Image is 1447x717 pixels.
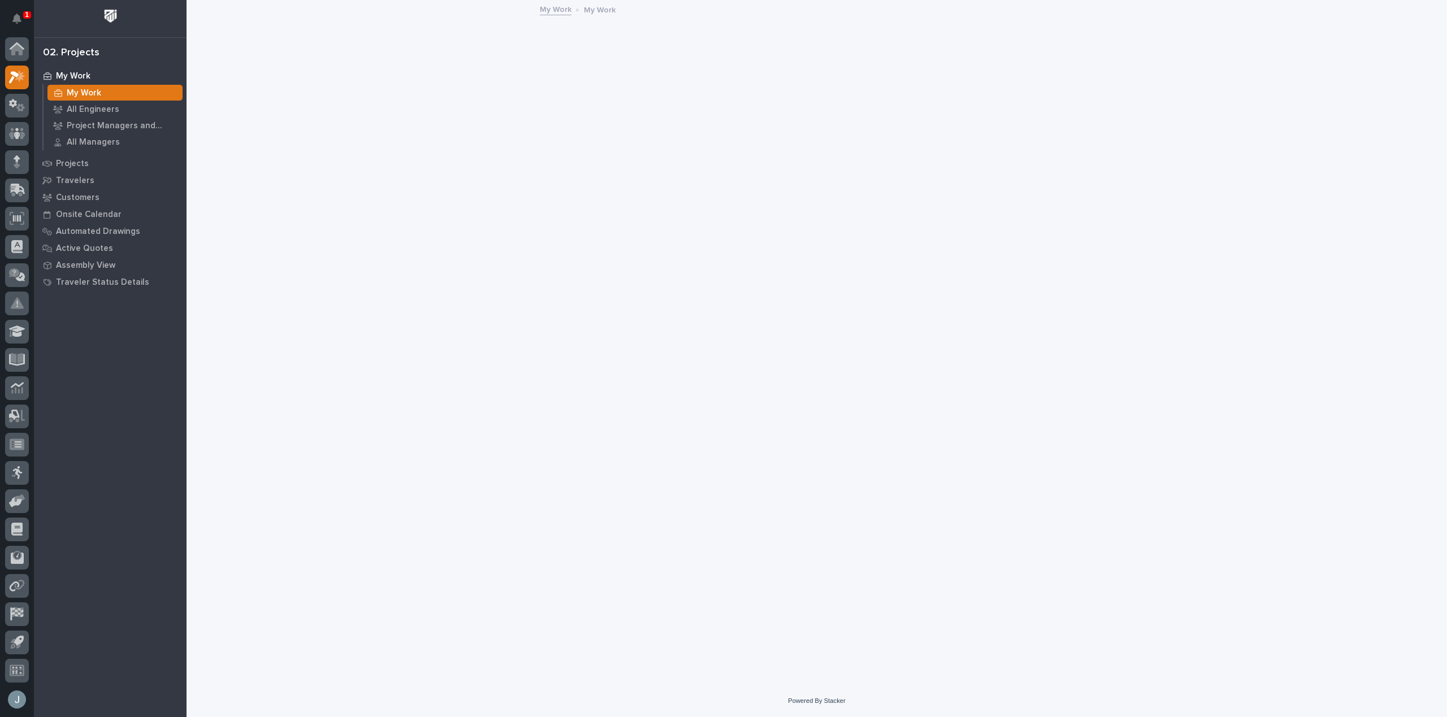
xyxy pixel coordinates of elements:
[34,67,187,84] a: My Work
[34,189,187,206] a: Customers
[56,260,115,271] p: Assembly View
[44,101,187,117] a: All Engineers
[56,210,122,220] p: Onsite Calendar
[14,14,29,32] div: Notifications1
[56,244,113,254] p: Active Quotes
[67,105,119,115] p: All Engineers
[44,118,187,133] a: Project Managers and Engineers
[56,71,90,81] p: My Work
[584,3,616,15] p: My Work
[56,159,89,169] p: Projects
[56,176,94,186] p: Travelers
[34,257,187,273] a: Assembly View
[44,85,187,101] a: My Work
[34,206,187,223] a: Onsite Calendar
[56,227,140,237] p: Automated Drawings
[100,6,121,27] img: Workspace Logo
[540,2,571,15] a: My Work
[67,88,101,98] p: My Work
[5,688,29,711] button: users-avatar
[788,697,845,704] a: Powered By Stacker
[44,134,187,150] a: All Managers
[34,223,187,240] a: Automated Drawings
[25,11,29,19] p: 1
[67,137,120,147] p: All Managers
[34,155,187,172] a: Projects
[67,121,178,131] p: Project Managers and Engineers
[5,7,29,31] button: Notifications
[34,240,187,257] a: Active Quotes
[43,47,99,59] div: 02. Projects
[34,273,187,290] a: Traveler Status Details
[34,172,187,189] a: Travelers
[56,193,99,203] p: Customers
[56,277,149,288] p: Traveler Status Details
